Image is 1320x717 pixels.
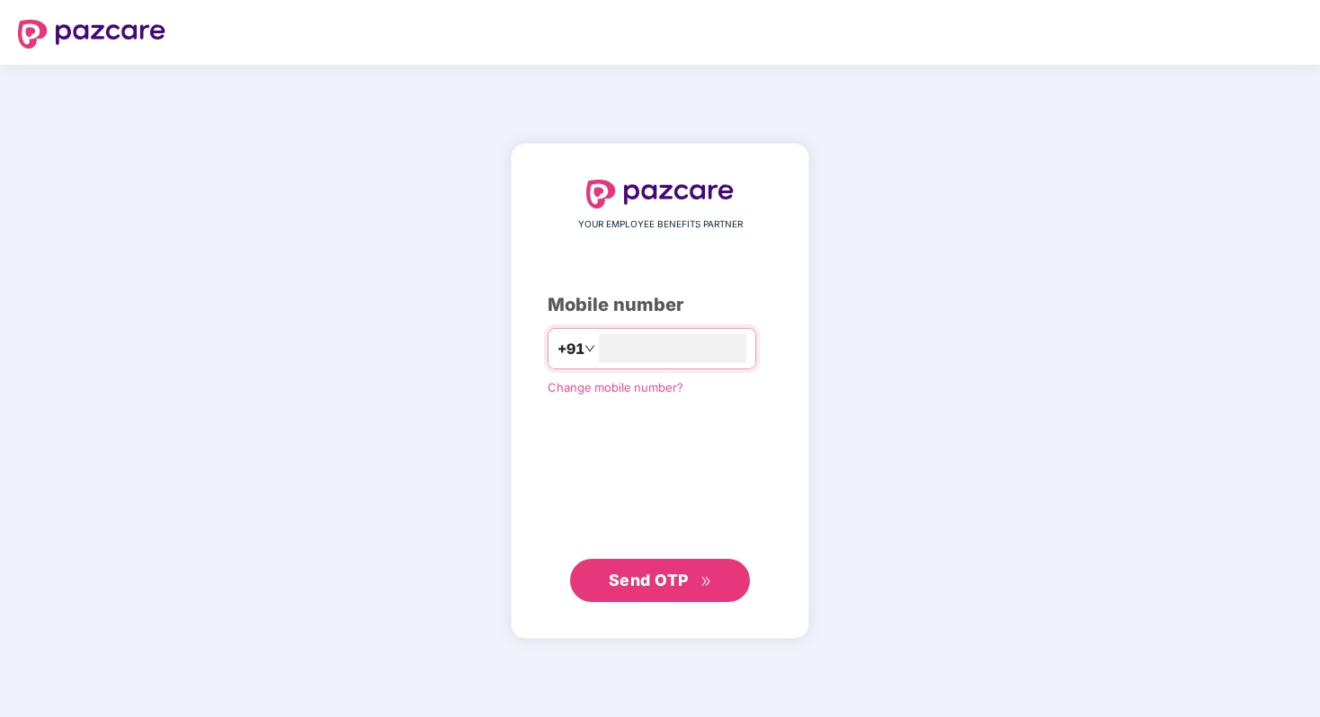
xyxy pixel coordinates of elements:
[578,217,743,232] span: YOUR EMPLOYEE BENEFITS PARTNER
[586,180,734,208] img: logo
[557,338,584,360] span: +91
[548,380,683,394] a: Change mobile number?
[584,343,595,354] span: down
[570,559,750,602] button: Send OTPdouble-right
[18,20,165,49] img: logo
[609,571,689,589] span: Send OTP
[548,291,772,319] div: Mobile number
[700,576,712,588] span: double-right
